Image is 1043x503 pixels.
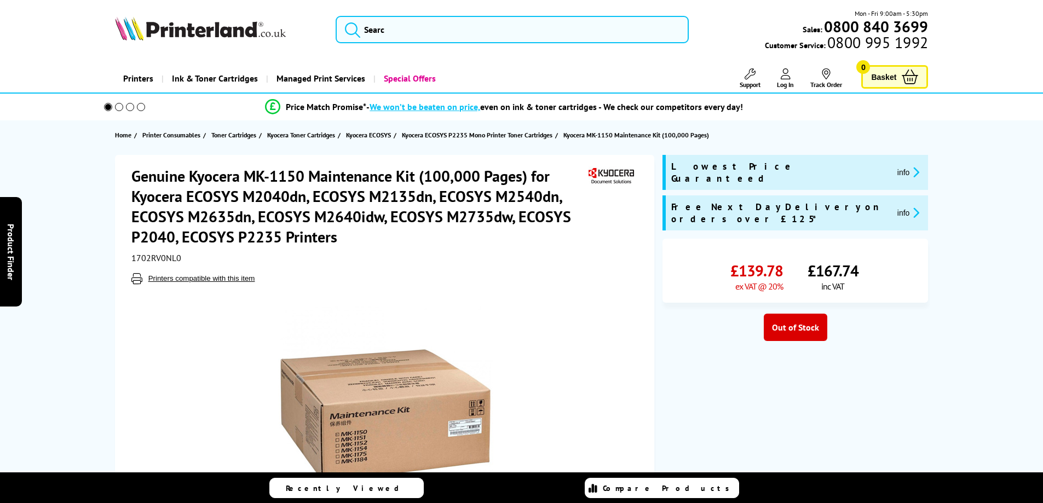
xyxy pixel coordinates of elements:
[269,478,424,498] a: Recently Viewed
[142,129,203,141] a: Printer Consumables
[777,68,794,89] a: Log In
[373,65,444,92] a: Special Offers
[115,16,322,43] a: Printerland Logo
[586,166,636,186] img: Kyocera
[730,261,783,281] span: £139.78
[336,16,689,43] input: Searc
[810,68,842,89] a: Track Order
[115,129,134,141] a: Home
[115,16,286,41] img: Printerland Logo
[826,37,928,48] span: 0800 995 1992
[861,65,928,89] a: Basket 0
[131,166,586,247] h1: Genuine Kyocera MK-1150 Maintenance Kit (100,000 Pages) for Kyocera ECOSYS M2040dn, ECOSYS M2135d...
[115,65,162,92] a: Printers
[115,129,131,141] span: Home
[286,483,410,493] span: Recently Viewed
[824,16,928,37] b: 0800 840 3699
[267,129,338,141] a: Kyocera Toner Cartridges
[370,101,480,112] span: We won’t be beaten on price,
[131,252,181,263] span: 1702RV0NL0
[803,24,822,34] span: Sales:
[777,80,794,89] span: Log In
[211,129,259,141] a: Toner Cartridges
[585,478,739,498] a: Compare Products
[822,21,928,32] a: 0800 840 3699
[211,129,256,141] span: Toner Cartridges
[366,101,743,112] div: - even on ink & toner cartridges - We check our competitors every day!
[894,166,923,178] button: promo-description
[402,129,552,141] span: Kyocera ECOSYS P2235 Mono Printer Toner Cartridges
[765,37,928,50] span: Customer Service:
[266,65,373,92] a: Managed Print Services
[764,314,827,341] div: Out of Stock
[894,206,923,219] button: promo-description
[821,281,844,292] span: inc VAT
[740,68,760,89] a: Support
[855,8,928,19] span: Mon - Fri 9:00am - 5:30pm
[346,129,391,141] span: Kyocera ECOSYS
[89,97,920,117] li: modal_Promise
[603,483,735,493] span: Compare Products
[286,101,366,112] span: Price Match Promise*
[671,160,889,184] span: Lowest Price Guaranteed
[172,65,258,92] span: Ink & Toner Cartridges
[145,274,258,283] button: Printers compatible with this item
[671,201,889,225] span: Free Next Day Delivery on orders over £125*
[808,261,858,281] span: £167.74
[142,129,200,141] span: Printer Consumables
[267,129,335,141] span: Kyocera Toner Cartridges
[563,131,709,139] span: Kyocera MK-1150 Maintenance Kit (100,000 Pages)
[402,129,555,141] a: Kyocera ECOSYS P2235 Mono Printer Toner Cartridges
[856,60,870,74] span: 0
[162,65,266,92] a: Ink & Toner Cartridges
[740,80,760,89] span: Support
[871,70,896,84] span: Basket
[346,129,394,141] a: Kyocera ECOSYS
[5,223,16,280] span: Product Finder
[735,281,783,292] span: ex VAT @ 20%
